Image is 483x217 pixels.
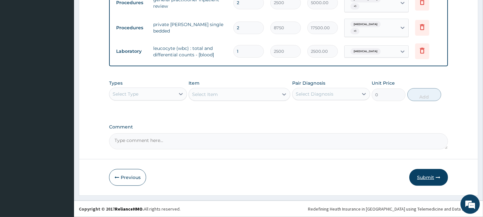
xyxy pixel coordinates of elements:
[350,28,359,34] span: + 1
[109,80,123,86] label: Types
[150,18,230,37] td: private [PERSON_NAME] single bedded
[12,32,26,48] img: d_794563401_company_1708531726252_794563401
[350,21,381,28] span: [MEDICAL_DATA]
[109,124,448,130] label: Comment
[150,42,230,61] td: leucocyte (wbc) : total and differential counts - [blood]
[79,206,144,212] strong: Copyright © 2017 .
[109,169,146,186] button: Previous
[372,80,395,86] label: Unit Price
[308,206,478,212] div: Redefining Heath Insurance in [GEOGRAPHIC_DATA] using Telemedicine and Data Science!
[113,22,150,34] td: Procedures
[106,3,121,19] div: Minimize live chat window
[3,147,123,169] textarea: Type your message and hit 'Enter'
[350,3,359,10] span: + 1
[33,36,108,44] div: Chat with us now
[74,201,483,217] footer: All rights reserved.
[115,206,143,212] a: RelianceHMO
[189,80,200,86] label: Item
[407,88,441,101] button: Add
[113,45,150,57] td: Laboratory
[296,91,333,97] div: Select Diagnosis
[292,80,325,86] label: Pair Diagnosis
[113,91,138,97] div: Select Type
[37,67,89,132] span: We're online!
[409,169,448,186] button: Submit
[350,48,381,55] span: [MEDICAL_DATA]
